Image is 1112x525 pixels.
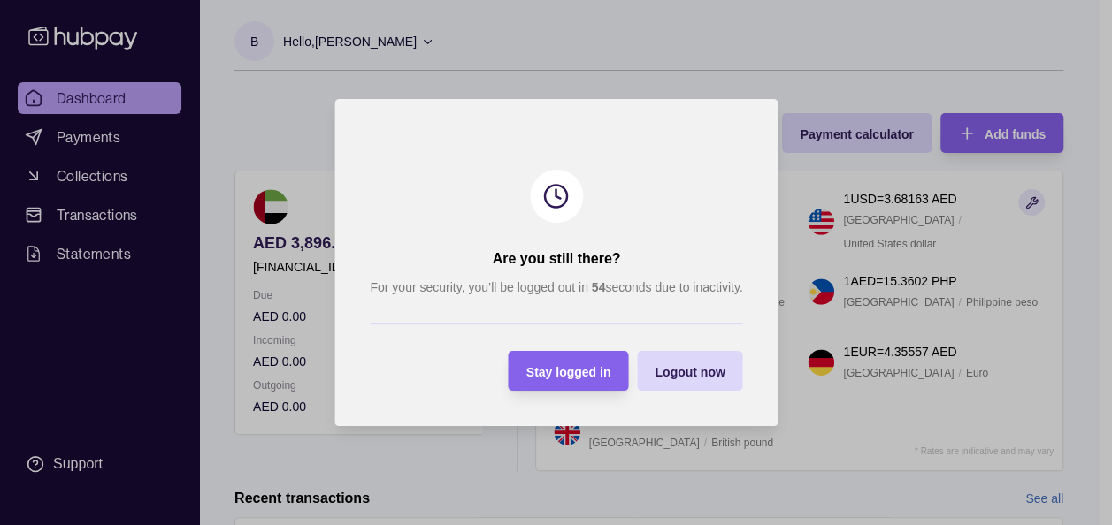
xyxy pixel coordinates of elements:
h2: Are you still there? [492,249,620,269]
span: Stay logged in [525,365,610,379]
button: Logout now [637,351,742,391]
p: For your security, you’ll be logged out in seconds due to inactivity. [370,278,742,297]
span: Logout now [655,365,725,379]
strong: 54 [591,280,605,294]
button: Stay logged in [508,351,628,391]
